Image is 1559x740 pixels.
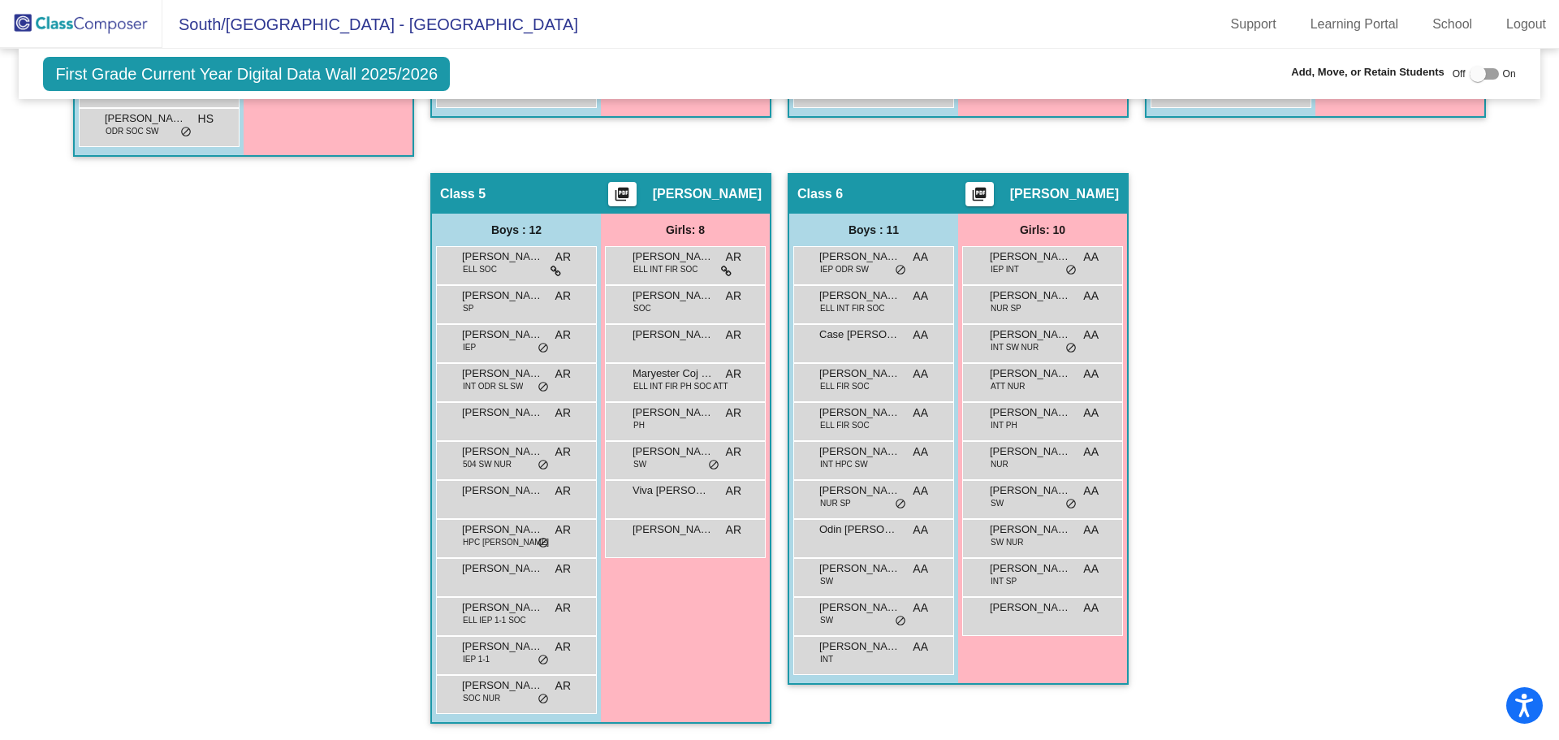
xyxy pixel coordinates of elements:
span: [PERSON_NAME] [819,405,900,421]
span: [PERSON_NAME] [462,366,543,382]
span: [PERSON_NAME] [819,599,900,616]
span: do_not_disturb_alt [538,654,549,667]
span: SP [463,302,473,314]
span: [PERSON_NAME] [990,366,1071,382]
span: [PERSON_NAME] [990,288,1071,304]
span: [PERSON_NAME] [990,599,1071,616]
span: NUR SP [820,497,851,509]
span: AR [555,405,571,422]
span: Add, Move, or Retain Students [1291,64,1445,80]
span: AR [726,405,741,422]
span: AA [913,327,928,344]
a: Logout [1493,11,1559,37]
span: [PERSON_NAME] [633,521,714,538]
span: ELL FIR SOC [820,419,870,431]
span: [PERSON_NAME] [462,444,543,460]
span: Odin [PERSON_NAME] [819,521,900,538]
span: AR [555,327,571,344]
span: On [1503,67,1516,81]
a: School [1419,11,1485,37]
div: Boys : 11 [789,214,958,246]
span: AR [726,444,741,461]
span: INT HPC SW [820,458,868,470]
button: Print Students Details [608,182,637,206]
span: AR [555,366,571,383]
span: IEP INT [991,263,1019,275]
span: SOC NUR [463,692,500,704]
span: Class 6 [797,186,843,202]
span: AA [913,521,928,539]
span: SW [820,614,833,626]
span: AA [1083,483,1099,500]
span: do_not_disturb_alt [538,342,549,355]
span: Case [PERSON_NAME] [819,327,900,343]
span: [PERSON_NAME] [990,327,1071,343]
span: AR [726,521,741,539]
span: AA [1083,405,1099,422]
span: AA [1083,560,1099,578]
span: 504 SW NUR [463,458,512,470]
span: Off [1453,67,1466,81]
span: NUR SP [991,302,1021,314]
span: AA [913,405,928,422]
span: do_not_disturb_alt [895,615,906,628]
span: [PERSON_NAME] [462,677,543,694]
span: AR [555,249,571,266]
span: Class 5 [440,186,486,202]
span: AA [1083,327,1099,344]
span: HS [198,110,214,128]
span: INT PH [991,419,1017,431]
span: INT SW NUR [991,341,1039,353]
span: AR [555,483,571,500]
span: AR [555,444,571,461]
a: Support [1218,11,1289,37]
span: [PERSON_NAME] [462,288,543,304]
span: [PERSON_NAME] [990,444,1071,460]
span: [PERSON_NAME] [990,560,1071,577]
span: SW [633,458,646,470]
span: [PERSON_NAME] [105,110,186,127]
span: [PERSON_NAME] [462,483,543,499]
span: ELL INT FIR SOC [633,263,697,275]
span: AR [726,366,741,383]
span: [PERSON_NAME] [462,560,543,577]
span: [PERSON_NAME] [1010,186,1119,202]
span: [PERSON_NAME] [653,186,762,202]
span: do_not_disturb_alt [1065,498,1077,511]
mat-icon: picture_as_pdf [612,186,632,209]
span: AA [913,638,928,656]
a: Learning Portal [1298,11,1412,37]
span: [PERSON_NAME] [990,249,1071,265]
span: [PERSON_NAME] [633,444,714,460]
span: [PERSON_NAME] [819,249,900,265]
span: ODR SOC SW [106,125,159,137]
span: SOC [633,302,651,314]
span: AA [1083,521,1099,539]
span: [PERSON_NAME] [819,483,900,499]
span: [PERSON_NAME] [819,288,900,304]
span: IEP ODR SW [820,263,869,275]
span: do_not_disturb_alt [895,264,906,277]
span: AR [555,677,571,695]
span: South/[GEOGRAPHIC_DATA] - [GEOGRAPHIC_DATA] [162,11,578,37]
span: do_not_disturb_alt [895,498,906,511]
span: AR [726,483,741,500]
span: INT [820,653,833,665]
span: [PERSON_NAME] [462,405,543,421]
span: AA [1083,288,1099,305]
span: [PERSON_NAME] [633,288,714,304]
span: ELL INT FIR SOC [820,302,884,314]
span: IEP 1-1 [463,653,490,665]
span: [PERSON_NAME] [819,560,900,577]
span: PH [633,419,645,431]
span: AR [726,249,741,266]
span: do_not_disturb_alt [180,126,192,139]
span: do_not_disturb_alt [708,459,719,472]
span: [PERSON_NAME] [462,327,543,343]
span: AA [913,288,928,305]
button: Print Students Details [965,182,994,206]
span: AR [726,327,741,344]
span: do_not_disturb_alt [538,537,549,550]
span: [PERSON_NAME] [990,405,1071,421]
div: Boys : 12 [432,214,601,246]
